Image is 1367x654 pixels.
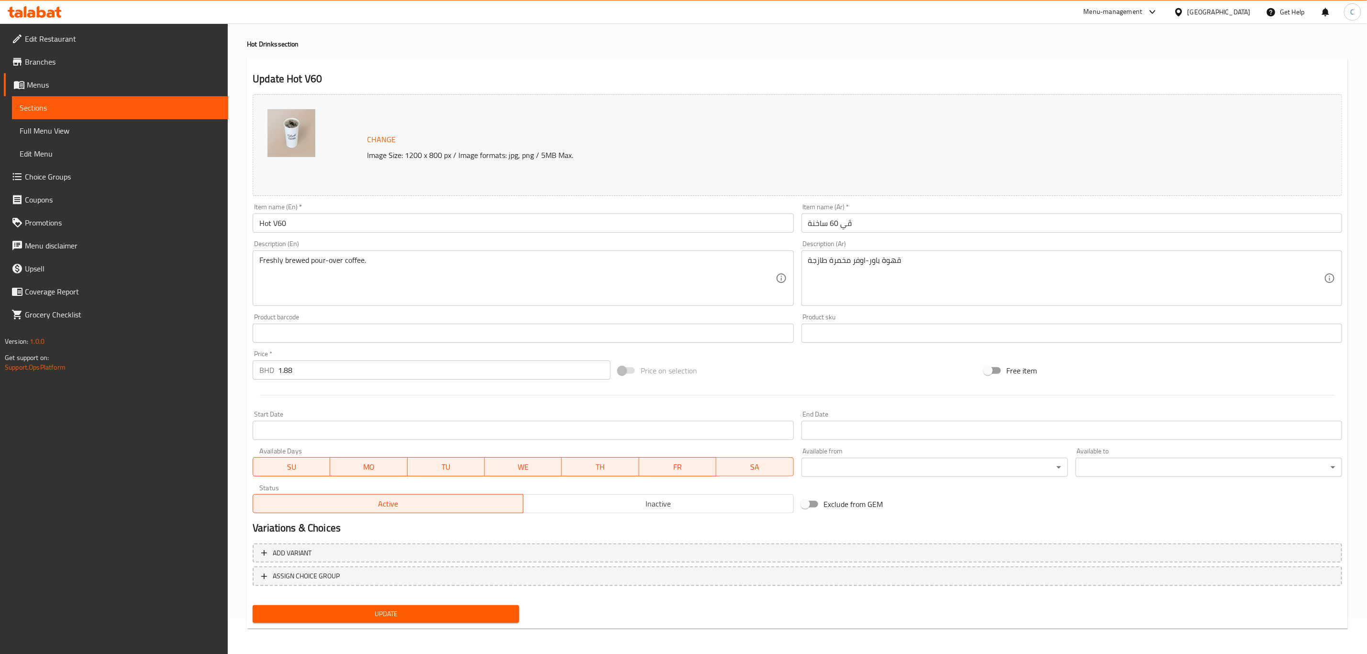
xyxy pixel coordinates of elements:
input: Enter name Ar [801,214,1342,233]
h4: Hot Drinks section [247,39,1348,49]
a: Promotions [4,211,228,234]
div: [GEOGRAPHIC_DATA] [1188,7,1251,17]
button: SA [716,457,793,476]
p: BHD [259,364,274,376]
a: Coupons [4,188,228,211]
span: Add variant [273,547,311,559]
p: Image Size: 1200 x 800 px / Image formats: jpg, png / 5MB Max. [363,149,1158,161]
span: Version: [5,335,28,348]
button: Update [253,605,519,623]
span: Get support on: [5,351,49,364]
a: Menus [4,73,228,96]
span: Change [367,133,396,147]
span: FR [643,460,712,474]
span: Promotions [25,217,221,228]
button: MO [330,457,407,476]
a: Edit Restaurant [4,27,228,50]
button: Add variant [253,543,1342,563]
span: Active [257,497,520,511]
textarea: قهوة باور-اوفر مخمرة طازجة [808,256,1324,301]
div: ​ [801,458,1068,477]
span: Update [260,608,511,620]
a: Sections [12,96,228,119]
span: Inactive [527,497,790,511]
a: Edit Menu [12,142,228,165]
span: 1.0.0 [30,335,44,348]
span: Full Menu View [20,125,221,136]
a: Branches [4,50,228,73]
span: Edit Restaurant [25,33,221,45]
button: TU [408,457,485,476]
img: V60638937038684842076.jpg [267,109,315,157]
span: Sections [20,102,221,113]
button: SU [253,457,330,476]
span: Coverage Report [25,286,221,297]
a: Grocery Checklist [4,303,228,326]
textarea: Freshly brewed pour-over coffee. [259,256,775,301]
span: MO [334,460,403,474]
button: ASSIGN CHOICE GROUP [253,566,1342,586]
div: ​ [1076,458,1342,477]
span: ASSIGN CHOICE GROUP [273,570,340,582]
span: WE [489,460,558,474]
button: WE [485,457,562,476]
span: Menus [27,79,221,90]
span: Upsell [25,263,221,274]
span: Menu disclaimer [25,240,221,251]
a: Upsell [4,257,228,280]
input: Please enter product sku [801,324,1342,343]
div: Menu-management [1084,6,1143,18]
span: Branches [25,56,221,68]
button: TH [562,457,639,476]
span: SA [720,460,789,474]
input: Please enter product barcode [253,324,793,343]
input: Please enter price [278,361,611,380]
span: Price on selection [641,365,697,376]
button: Change [363,130,400,149]
a: Menu disclaimer [4,234,228,257]
h2: Update Hot V60 [253,72,1342,86]
span: TH [566,460,635,474]
span: Grocery Checklist [25,309,221,320]
span: Coupons [25,194,221,205]
input: Enter name En [253,214,793,233]
span: Exclude from GEM [824,498,883,510]
span: Edit Menu [20,148,221,159]
a: Full Menu View [12,119,228,142]
span: TU [411,460,481,474]
span: C [1351,7,1355,17]
span: SU [257,460,326,474]
h2: Variations & Choices [253,521,1342,535]
span: Free item [1007,365,1037,376]
span: Choice Groups [25,171,221,182]
a: Coverage Report [4,280,228,303]
a: Support.OpsPlatform [5,361,66,373]
a: Choice Groups [4,165,228,188]
button: Inactive [523,494,794,513]
button: FR [639,457,716,476]
button: Active [253,494,523,513]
